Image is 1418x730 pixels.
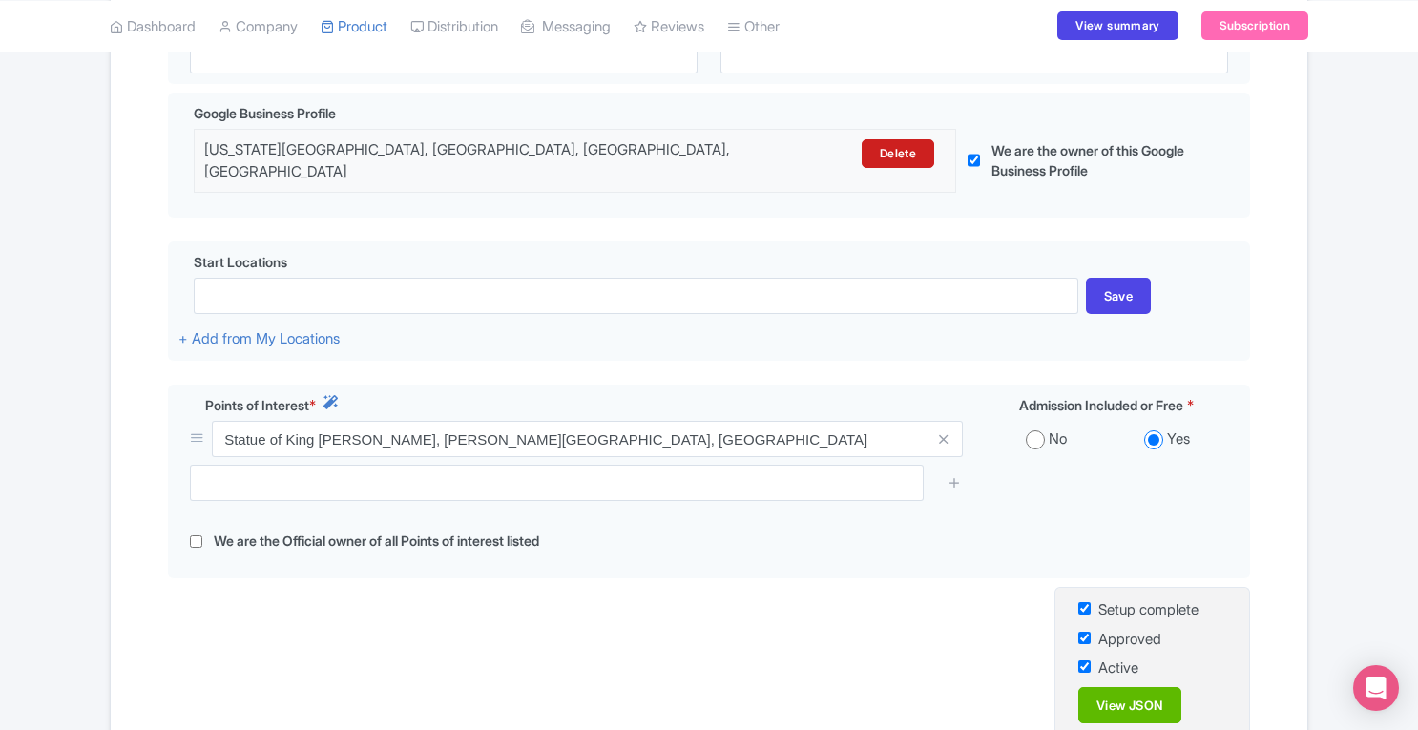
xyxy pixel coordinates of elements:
div: Save [1086,278,1152,314]
a: + Add from My Locations [178,329,340,347]
label: Setup complete [1098,599,1199,621]
a: View JSON [1078,687,1181,723]
label: Yes [1167,428,1190,450]
label: We are the Official owner of all Points of interest listed [214,531,539,553]
label: We are the owner of this Google Business Profile [991,140,1202,180]
span: Admission Included or Free [1019,395,1183,415]
span: Google Business Profile [194,103,336,123]
a: Subscription [1201,11,1308,40]
div: [US_STATE][GEOGRAPHIC_DATA], [GEOGRAPHIC_DATA], [GEOGRAPHIC_DATA], [GEOGRAPHIC_DATA] [204,139,761,182]
label: Active [1098,657,1138,679]
span: Points of Interest [205,395,309,415]
label: Approved [1098,629,1161,651]
div: Open Intercom Messenger [1353,665,1399,711]
a: Delete [862,139,934,168]
label: No [1049,428,1067,450]
span: Start Locations [194,252,287,272]
a: View summary [1057,11,1178,40]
